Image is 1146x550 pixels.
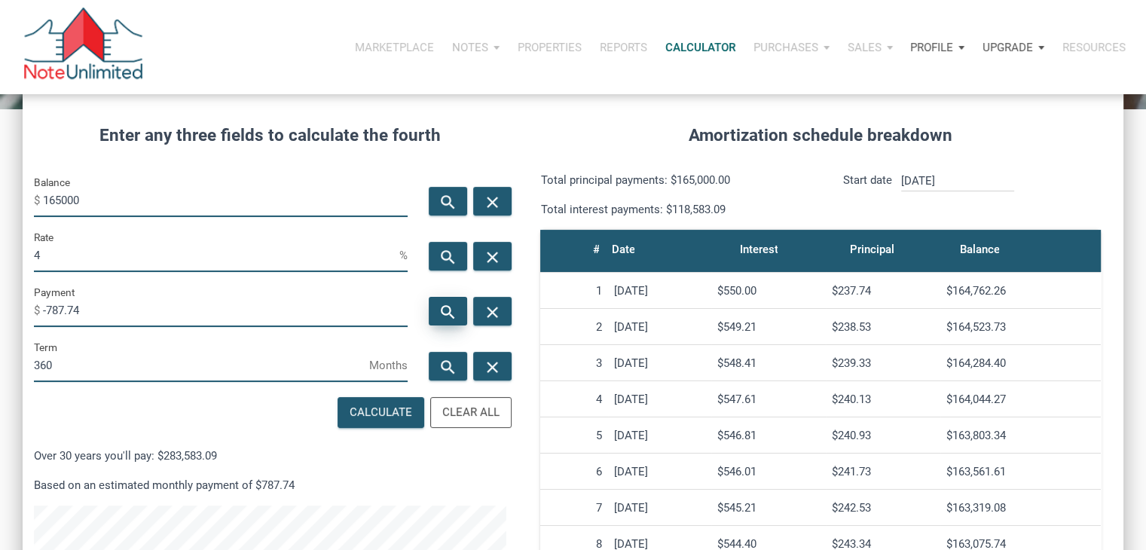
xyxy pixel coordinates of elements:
button: search [429,242,467,270]
div: $164,284.40 [946,356,1095,370]
div: 2 [546,320,602,334]
i: close [484,248,502,267]
label: Term [34,338,57,356]
button: Upgrade [973,25,1053,70]
button: Reports [591,25,656,70]
div: [DATE] [614,393,705,406]
div: $550.00 [717,284,820,298]
div: [DATE] [614,429,705,442]
div: 5 [546,429,602,442]
p: Profile [910,41,953,54]
p: Resources [1062,41,1126,54]
button: Resources [1053,25,1135,70]
button: Calculate [338,397,424,428]
div: $239.33 [832,356,934,370]
div: $241.73 [832,465,934,478]
p: Properties [518,41,582,54]
input: Term [34,348,369,382]
input: Balance [43,183,408,217]
button: search [429,297,467,325]
div: $163,561.61 [946,465,1095,478]
button: close [473,242,512,270]
button: Profile [901,25,973,70]
span: $ [34,188,43,212]
div: Balance [959,239,999,260]
span: % [399,243,408,267]
div: 1 [546,284,602,298]
p: Total interest payments: $118,583.09 [540,200,809,218]
div: [DATE] [614,284,705,298]
button: search [429,187,467,215]
button: Properties [509,25,591,70]
div: $547.61 [717,393,820,406]
div: Interest [739,239,778,260]
div: $238.53 [832,320,934,334]
div: $242.53 [832,501,934,515]
span: $ [34,298,43,322]
label: Payment [34,283,75,301]
i: close [484,358,502,377]
i: search [439,248,457,267]
i: search [439,303,457,322]
button: Clear All [430,397,512,428]
div: 6 [546,465,602,478]
label: Balance [34,173,70,191]
div: $240.93 [832,429,934,442]
div: $163,803.34 [946,429,1095,442]
h4: Amortization schedule breakdown [529,123,1112,148]
input: Rate [34,238,399,272]
button: search [429,352,467,380]
div: 3 [546,356,602,370]
label: Rate [34,228,53,246]
i: close [484,193,502,212]
div: $549.21 [717,320,820,334]
div: # [592,239,599,260]
div: $546.01 [717,465,820,478]
p: Start date [843,171,892,218]
input: Payment [43,293,408,327]
i: close [484,303,502,322]
div: 4 [546,393,602,406]
div: $237.74 [832,284,934,298]
button: close [473,297,512,325]
div: $548.41 [717,356,820,370]
div: $545.21 [717,501,820,515]
p: Upgrade [983,41,1033,54]
button: close [473,352,512,380]
div: Principal [849,239,894,260]
div: 7 [546,501,602,515]
div: [DATE] [614,465,705,478]
p: Over 30 years you'll pay: $283,583.09 [34,447,506,465]
div: $240.13 [832,393,934,406]
div: $163,319.08 [946,501,1095,515]
div: $164,523.73 [946,320,1095,334]
p: Total principal payments: $165,000.00 [540,171,809,189]
p: Calculator [665,41,735,54]
p: Reports [600,41,647,54]
i: search [439,193,457,212]
p: Marketplace [355,41,434,54]
button: Marketplace [346,25,443,70]
img: NoteUnlimited [23,8,144,87]
h4: Enter any three fields to calculate the fourth [34,123,506,148]
div: Date [611,239,634,260]
div: [DATE] [614,501,705,515]
div: $546.81 [717,429,820,442]
div: $164,762.26 [946,284,1095,298]
span: Months [369,353,408,377]
div: [DATE] [614,320,705,334]
div: $164,044.27 [946,393,1095,406]
div: Calculate [350,404,412,421]
div: [DATE] [614,356,705,370]
div: Clear All [442,404,500,421]
p: Based on an estimated monthly payment of $787.74 [34,476,506,494]
i: search [439,358,457,377]
button: close [473,187,512,215]
a: Calculator [656,25,744,70]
